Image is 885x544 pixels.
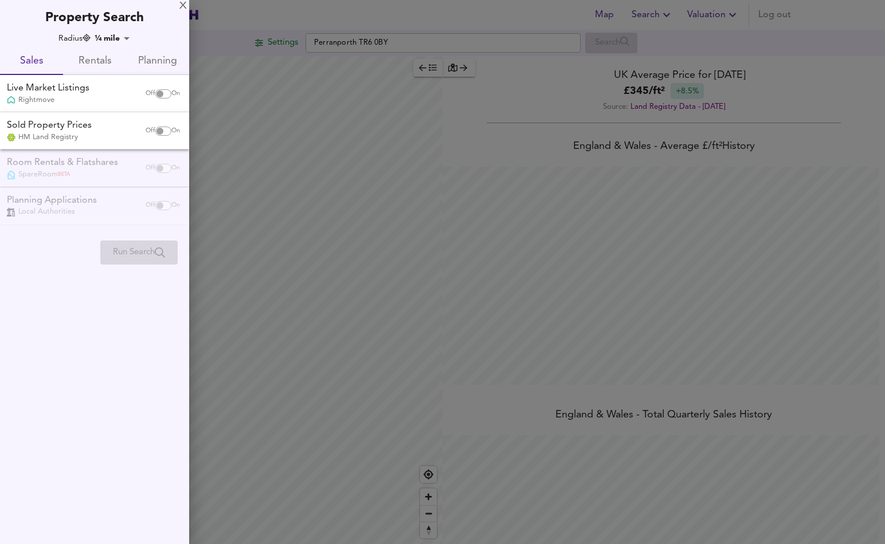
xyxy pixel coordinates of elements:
[7,119,92,132] div: Sold Property Prices
[146,89,155,98] span: Off
[7,95,89,105] div: Rightmove
[91,33,134,44] div: ¼ mile
[146,127,155,136] span: Off
[7,96,15,105] img: Rightmove
[7,82,89,95] div: Live Market Listings
[7,133,15,141] img: Land Registry
[171,127,180,136] span: On
[7,132,92,143] div: HM Land Registry
[171,89,180,98] span: On
[7,53,56,70] span: Sales
[70,53,119,70] span: Rentals
[133,53,182,70] span: Planning
[100,241,178,265] div: Please enable at least one data source to run a search
[58,33,91,44] div: Radius
[179,2,187,10] div: X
